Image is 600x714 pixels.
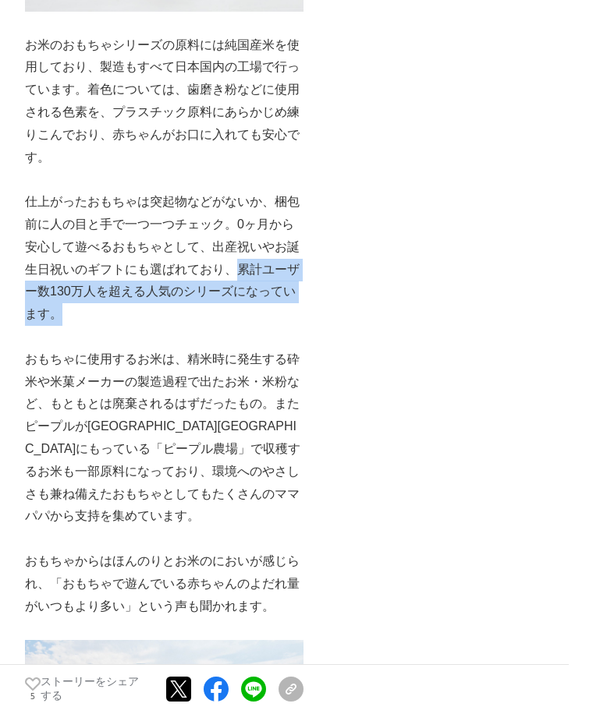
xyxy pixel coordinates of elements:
p: おもちゃからはほんのりとお米のにおいが感じられ、「おもちゃで遊んでいる赤ちゃんのよだれ量がいつもより多い」という声も聞かれます。 [25,550,304,617]
p: お米のおもちゃシリーズの原料には純国産米を使用しており、製造もすべて日本国内の工場で行っています。着色については、歯磨き粉などに使用される色素を、プラスチック原料にあらかじめ練りこんでおり、赤ち... [25,34,304,169]
p: ストーリーをシェアする [41,676,147,704]
p: おもちゃに使用するお米は、精米時に発生する砕米や米菓メーカーの製造過程で出たお米・米粉など、もともとは廃棄されるはずだったもの。またピープルが[GEOGRAPHIC_DATA][GEOGRAPH... [25,348,304,528]
p: 5 [25,693,41,701]
p: 仕上がったおもちゃは突起物などがないか、梱包前に人の目と手で一つ一つチェック。0ヶ月から安心して遊べるおもちゃとして、出産祝いやお誕生日祝いのギフトにも選ばれており、累計ユーザー数130万人を超... [25,191,304,326]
